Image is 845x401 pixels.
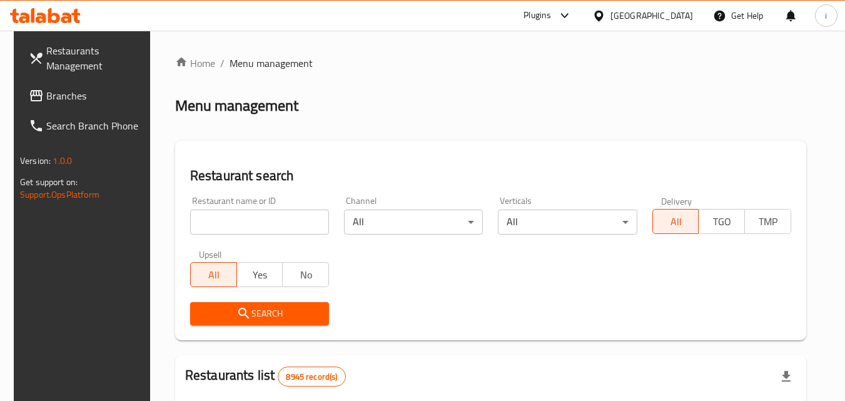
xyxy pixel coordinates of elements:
button: Search [190,302,329,325]
span: Restaurants Management [46,43,145,73]
span: Menu management [230,56,313,71]
div: Plugins [524,8,551,23]
div: [GEOGRAPHIC_DATA] [610,9,693,23]
label: Upsell [199,250,222,258]
span: i [825,9,827,23]
div: All [498,210,637,235]
span: TMP [750,213,786,231]
h2: Restaurants list [185,366,346,387]
button: TMP [744,209,791,234]
div: All [344,210,483,235]
span: All [196,266,232,284]
label: Delivery [661,196,692,205]
a: Branches [19,81,155,111]
button: All [190,262,237,287]
button: All [652,209,699,234]
div: Export file [771,362,801,392]
span: All [658,213,694,231]
li: / [220,56,225,71]
span: TGO [704,213,740,231]
span: Branches [46,88,145,103]
div: Total records count [278,367,345,387]
a: Restaurants Management [19,36,155,81]
h2: Restaurant search [190,166,791,185]
nav: breadcrumb [175,56,806,71]
h2: Menu management [175,96,298,116]
button: Yes [236,262,283,287]
span: 1.0.0 [53,153,72,169]
button: TGO [698,209,745,234]
a: Search Branch Phone [19,111,155,141]
span: Search [200,306,319,322]
button: No [282,262,329,287]
span: Search Branch Phone [46,118,145,133]
span: Get support on: [20,174,78,190]
span: No [288,266,324,284]
span: Version: [20,153,51,169]
span: Yes [242,266,278,284]
a: Home [175,56,215,71]
a: Support.OpsPlatform [20,186,99,203]
span: 8945 record(s) [278,371,345,383]
input: Search for restaurant name or ID.. [190,210,329,235]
